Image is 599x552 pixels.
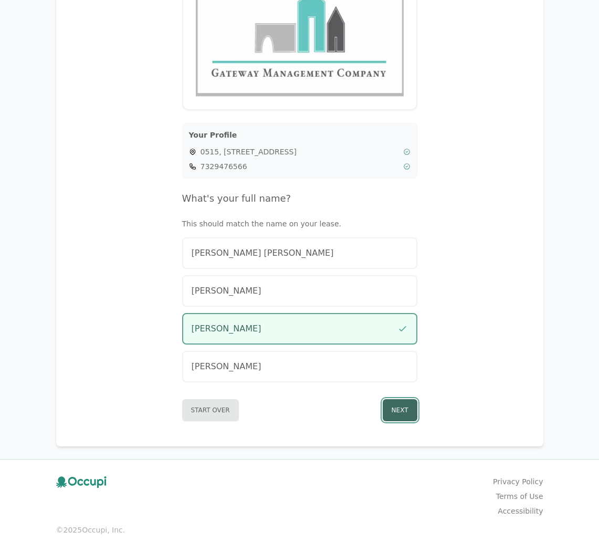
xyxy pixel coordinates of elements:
[182,218,417,229] p: This should match the name on your lease.
[56,525,543,535] small: © 2025 Occupi, Inc.
[182,313,417,345] button: [PERSON_NAME]
[383,399,417,421] button: Next
[182,351,417,382] button: [PERSON_NAME]
[498,506,543,516] a: Accessibility
[182,191,417,206] h4: What's your full name?
[182,275,417,307] button: [PERSON_NAME]
[182,237,417,269] button: [PERSON_NAME] [PERSON_NAME]
[496,491,543,502] a: Terms of Use
[192,360,261,373] span: [PERSON_NAME]
[201,161,399,172] span: 7329476566
[189,130,411,140] h3: Your Profile
[192,322,261,335] span: [PERSON_NAME]
[493,476,543,487] a: Privacy Policy
[192,285,261,297] span: [PERSON_NAME]
[201,147,399,157] span: 0515, [STREET_ADDRESS]
[182,399,239,421] button: Start Over
[192,247,334,259] span: [PERSON_NAME] [PERSON_NAME]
